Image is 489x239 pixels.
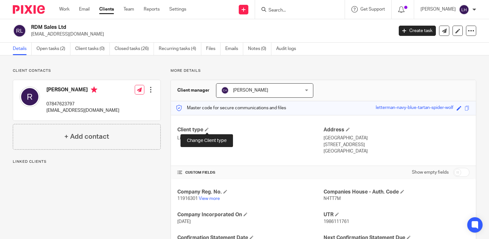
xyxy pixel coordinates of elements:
[31,31,389,37] p: [EMAIL_ADDRESS][DOMAIN_NAME]
[206,43,220,55] a: Files
[46,87,119,95] h4: [PERSON_NAME]
[59,6,69,12] a: Work
[36,43,70,55] a: Open tasks (2)
[412,169,449,176] label: Show empty fields
[169,6,186,12] a: Settings
[177,170,323,175] h4: CUSTOM FIELDS
[176,105,286,111] p: Master code for secure communications and files
[421,6,456,12] p: [PERSON_NAME]
[376,104,453,112] div: letterman-navy-blue-tartan-spider-wolf
[13,159,161,164] p: Linked clients
[233,88,268,93] span: [PERSON_NAME]
[20,87,40,107] img: svg%3E
[459,4,469,15] img: svg%3E
[324,196,341,201] span: N4TT7M
[46,101,119,107] p: 07847623797
[64,132,109,142] h4: + Add contact
[13,43,32,55] a: Details
[225,43,243,55] a: Emails
[324,211,469,218] h4: UTR
[99,6,114,12] a: Clients
[13,5,45,14] img: Pixie
[276,43,301,55] a: Audit logs
[115,43,154,55] a: Closed tasks (26)
[177,135,323,141] p: Limited company
[399,26,436,36] a: Create task
[268,8,325,13] input: Search
[171,68,476,73] p: More details
[360,7,385,12] span: Get Support
[91,87,97,93] i: Primary
[221,87,229,94] img: svg%3E
[324,135,469,141] p: [GEOGRAPHIC_DATA]
[79,6,90,12] a: Email
[248,43,271,55] a: Notes (0)
[199,196,220,201] a: View more
[31,24,317,31] h2: RDM Sales Ltd
[144,6,160,12] a: Reports
[13,24,26,37] img: svg%3E
[177,127,323,133] h4: Client type
[46,107,119,114] p: [EMAIL_ADDRESS][DOMAIN_NAME]
[177,219,191,224] span: [DATE]
[177,87,210,94] h3: Client manager
[177,211,323,218] h4: Company Incorporated On
[324,142,469,148] p: [STREET_ADDRESS]
[177,189,323,195] h4: Company Reg. No.
[159,43,201,55] a: Recurring tasks (4)
[324,189,469,195] h4: Companies House - Auth. Code
[75,43,110,55] a: Client tasks (0)
[124,6,134,12] a: Team
[324,219,349,224] span: 1986111761
[324,127,469,133] h4: Address
[324,148,469,154] p: [GEOGRAPHIC_DATA]
[177,196,198,201] span: 11916301
[13,68,161,73] p: Client contacts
